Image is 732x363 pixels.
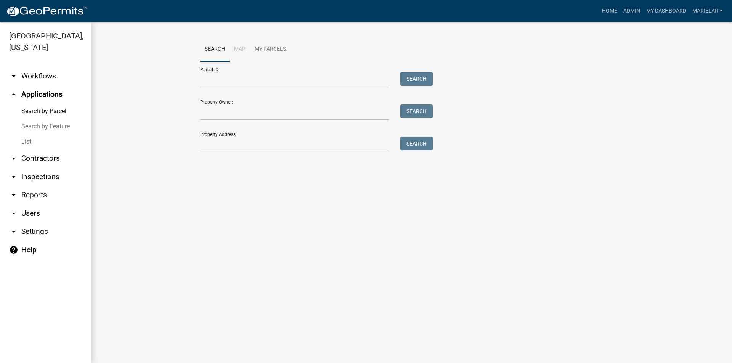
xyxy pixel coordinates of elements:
[9,245,18,254] i: help
[400,104,433,118] button: Search
[643,4,689,18] a: My Dashboard
[200,37,230,62] a: Search
[9,90,18,99] i: arrow_drop_up
[620,4,643,18] a: Admin
[599,4,620,18] a: Home
[9,190,18,200] i: arrow_drop_down
[9,209,18,218] i: arrow_drop_down
[9,227,18,236] i: arrow_drop_down
[9,72,18,81] i: arrow_drop_down
[9,172,18,181] i: arrow_drop_down
[400,72,433,86] button: Search
[9,154,18,163] i: arrow_drop_down
[400,137,433,150] button: Search
[689,4,726,18] a: marielar
[250,37,291,62] a: My Parcels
